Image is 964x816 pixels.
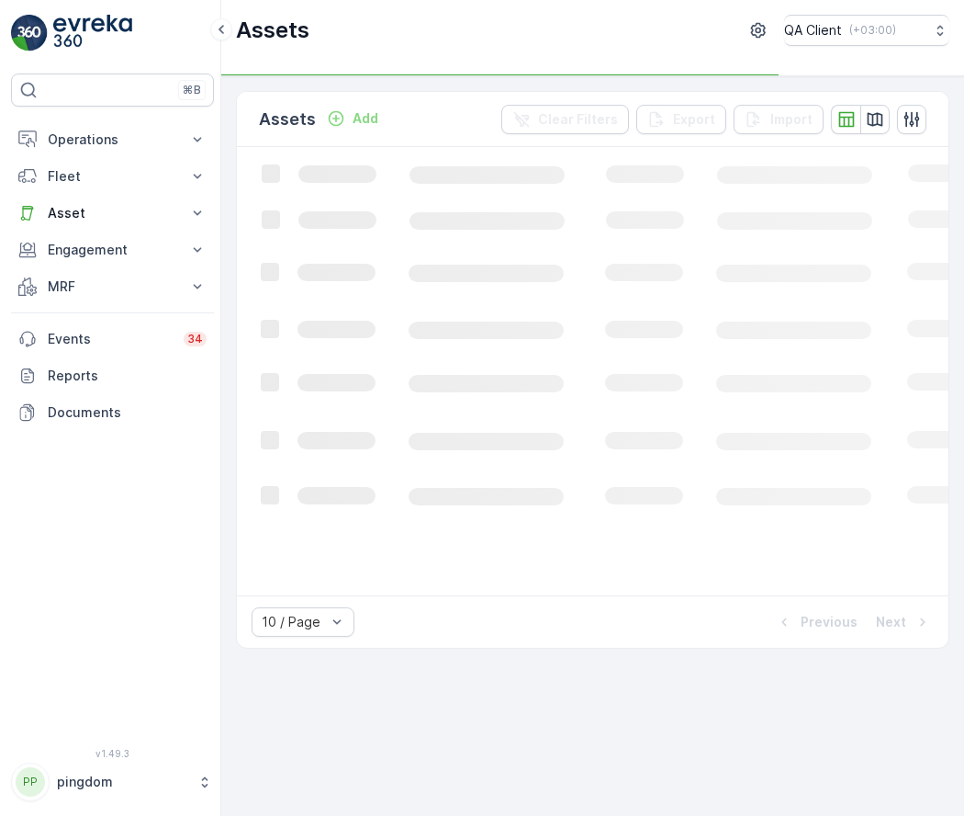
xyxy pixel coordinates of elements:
[538,110,618,129] p: Clear Filters
[11,195,214,232] button: Asset
[784,15,949,46] button: QA Client(+03:00)
[11,394,214,431] a: Documents
[11,763,214,801] button: PPpingdom
[48,167,177,186] p: Fleet
[16,767,45,797] div: PP
[353,109,378,128] p: Add
[48,278,177,296] p: MRF
[259,107,316,132] p: Assets
[48,403,207,422] p: Documents
[770,110,813,129] p: Import
[53,15,132,51] img: logo_light-DOdMpM7g.png
[11,15,48,51] img: logo
[48,367,207,385] p: Reports
[11,748,214,759] span: v 1.49.3
[48,330,173,348] p: Events
[11,232,214,268] button: Engagement
[636,105,726,134] button: Export
[801,613,858,631] p: Previous
[57,773,188,791] p: pingdom
[773,611,859,633] button: Previous
[11,321,214,357] a: Events34
[48,204,177,222] p: Asset
[183,83,201,97] p: ⌘B
[734,105,824,134] button: Import
[673,110,715,129] p: Export
[48,130,177,149] p: Operations
[236,16,309,45] p: Assets
[11,158,214,195] button: Fleet
[876,613,906,631] p: Next
[11,121,214,158] button: Operations
[11,268,214,305] button: MRF
[319,108,386,130] button: Add
[187,332,203,346] p: 34
[784,21,842,40] p: QA Client
[48,241,177,259] p: Engagement
[11,357,214,394] a: Reports
[849,23,896,38] p: ( +03:00 )
[501,105,629,134] button: Clear Filters
[874,611,934,633] button: Next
